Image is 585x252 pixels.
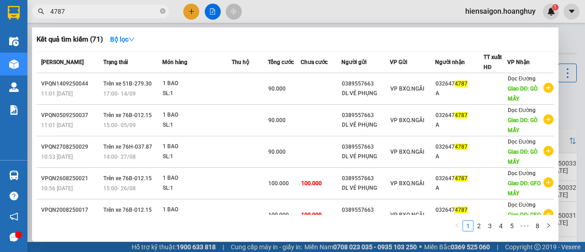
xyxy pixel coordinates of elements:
span: 90.000 [268,86,286,92]
div: DL VÉ PHỤNG [342,215,389,225]
span: right [546,223,551,228]
span: 100.000 [301,180,322,187]
button: left [452,220,463,231]
img: warehouse-icon [9,37,19,46]
span: 15:00 - 26/08 [103,185,136,192]
span: Giao DĐ: GFO MÂY [508,180,541,197]
span: 11:01 [DATE] [41,91,73,97]
span: question-circle [10,192,18,200]
div: A [436,120,483,130]
span: 4787 [455,80,468,87]
li: Previous Page [452,220,463,231]
div: A [436,89,483,98]
div: VPQN2708250029 [41,142,101,152]
div: A [436,152,483,161]
h3: Kết quả tìm kiếm ( 71 ) [37,35,103,44]
span: Dọc Đường [508,75,536,82]
span: down [128,36,135,43]
span: plus-circle [543,177,553,188]
div: SL: 1 [163,215,231,225]
span: Dọc Đường [508,107,536,113]
span: [PERSON_NAME] [41,59,84,65]
span: plus-circle [543,209,553,219]
span: Giao DĐ: GÒ MÂY [508,149,538,165]
div: 032647 [436,174,483,183]
a: 3 [485,221,495,231]
span: 90.000 [268,149,286,155]
span: left [454,223,460,228]
img: solution-icon [9,105,19,115]
span: VP BXQ.NGÃI [390,180,424,187]
div: SL: 1 [163,89,231,99]
div: 0389557663 [342,79,389,89]
span: Tổng cước [268,59,294,65]
a: 8 [532,221,542,231]
div: VPQN0509250037 [41,111,101,120]
div: 032647 [436,79,483,89]
div: VPQN2608250021 [41,174,101,183]
span: VP BXQ.NGÃI [390,212,424,218]
li: 4 [495,220,506,231]
div: SL: 1 [163,183,231,193]
a: 2 [474,221,484,231]
span: Chưa cước [301,59,328,65]
span: 14:00 - 27/08 [103,154,136,160]
div: A [436,183,483,193]
div: 0389557663 [342,111,389,120]
a: 4 [496,221,506,231]
li: Next Page [543,220,554,231]
div: 0389557663 [342,142,389,152]
span: 100.000 [268,180,289,187]
span: Trên xe 76B-012.15 [103,112,152,118]
li: 2 [473,220,484,231]
span: notification [10,212,18,221]
span: 11:01 [DATE] [41,122,73,129]
span: Trên xe 76B-012.15 [103,175,152,182]
span: VP BXQ.NGÃI [390,117,424,123]
button: Bộ lọcdown [103,32,142,47]
img: warehouse-icon [9,59,19,69]
img: warehouse-icon [9,171,19,180]
span: VP Gửi [390,59,407,65]
span: Người nhận [435,59,465,65]
span: ••• [517,220,532,231]
div: 1 BAO [163,110,231,120]
div: 1 BAO [163,205,231,215]
span: message [10,233,18,241]
span: 4787 [455,144,468,150]
li: 3 [484,220,495,231]
span: Trên xe 51B-279.30 [103,80,152,87]
span: Trạng thái [103,59,128,65]
strong: Bộ lọc [110,36,135,43]
span: Thu hộ [232,59,249,65]
span: 90.000 [268,117,286,123]
span: 4787 [455,112,468,118]
a: 5 [507,221,517,231]
span: VP BXQ.NGÃI [390,149,424,155]
a: 1 [463,221,473,231]
span: 15:00 - 05/09 [103,122,136,129]
span: 100.000 [301,212,322,218]
span: VP BXQ.NGÃI [390,86,424,92]
img: warehouse-icon [9,82,19,92]
span: 17:00 - 14/09 [103,91,136,97]
div: VPQN1409250044 [41,79,101,89]
div: 0389557663 [342,205,389,215]
span: Dọc Đường [508,139,536,145]
span: Người gửi [341,59,367,65]
div: 0389557663 [342,174,389,183]
div: A [436,215,483,225]
span: Giao DĐ: GFO MÂY [508,212,541,228]
span: plus-circle [543,83,553,93]
span: 4787 [455,207,468,213]
div: SL: 1 [163,152,231,162]
div: DL VÉ PHỤNG [342,89,389,98]
div: SL: 1 [163,120,231,130]
span: Dọc Đường [508,170,536,177]
div: 032647 [436,205,483,215]
span: Dọc Đường [508,202,536,208]
div: DL VÉ PHỤNG [342,183,389,193]
img: logo-vxr [8,6,20,20]
span: VP Nhận [507,59,530,65]
span: Trên xe 76H-037.87 [103,144,152,150]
